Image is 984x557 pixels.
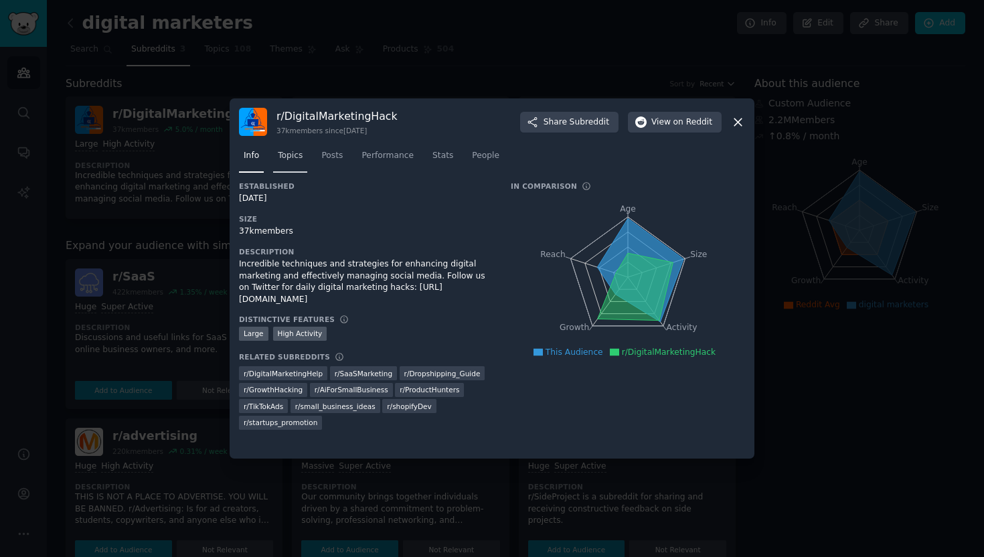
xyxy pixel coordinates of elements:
a: Info [239,145,264,173]
tspan: Growth [560,323,589,333]
tspan: Activity [667,323,698,333]
h3: Size [239,214,492,224]
span: r/DigitalMarketingHack [622,347,716,357]
h3: Description [239,247,492,256]
a: Performance [357,145,418,173]
span: r/ SaaSMarketing [335,369,392,378]
span: Posts [321,150,343,162]
h3: In Comparison [511,181,577,191]
span: Topics [278,150,303,162]
h3: Related Subreddits [239,352,330,362]
span: r/ DigitalMarketingHelp [244,369,323,378]
span: r/ ProductHunters [400,385,459,394]
span: Info [244,150,259,162]
button: Viewon Reddit [628,112,722,133]
span: Share [544,116,609,129]
span: r/ TikTokAds [244,402,283,411]
span: This Audience [546,347,603,357]
a: Posts [317,145,347,173]
div: Large [239,327,268,341]
div: 37k members [239,226,492,238]
span: r/ Dropshipping_Guide [404,369,481,378]
div: Incredible techniques and strategies for enhancing digital marketing and effectively managing soc... [239,258,492,305]
tspan: Age [620,204,636,214]
span: View [651,116,712,129]
h3: Established [239,181,492,191]
span: on Reddit [673,116,712,129]
div: High Activity [273,327,327,341]
img: DigitalMarketingHack [239,108,267,136]
span: r/ small_business_ideas [295,402,376,411]
a: Stats [428,145,458,173]
button: ShareSubreddit [520,112,619,133]
div: 37k members since [DATE] [276,126,398,135]
span: Subreddit [570,116,609,129]
span: r/ startups_promotion [244,418,317,427]
a: People [467,145,504,173]
span: Stats [432,150,453,162]
span: Performance [361,150,414,162]
span: r/ shopifyDev [387,402,431,411]
h3: Distinctive Features [239,315,335,324]
tspan: Reach [540,250,566,259]
span: r/ GrowthHacking [244,385,303,394]
span: r/ AiForSmallBusiness [315,385,388,394]
span: People [472,150,499,162]
tspan: Size [690,250,707,259]
div: [DATE] [239,193,492,205]
a: Topics [273,145,307,173]
h3: r/ DigitalMarketingHack [276,109,398,123]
